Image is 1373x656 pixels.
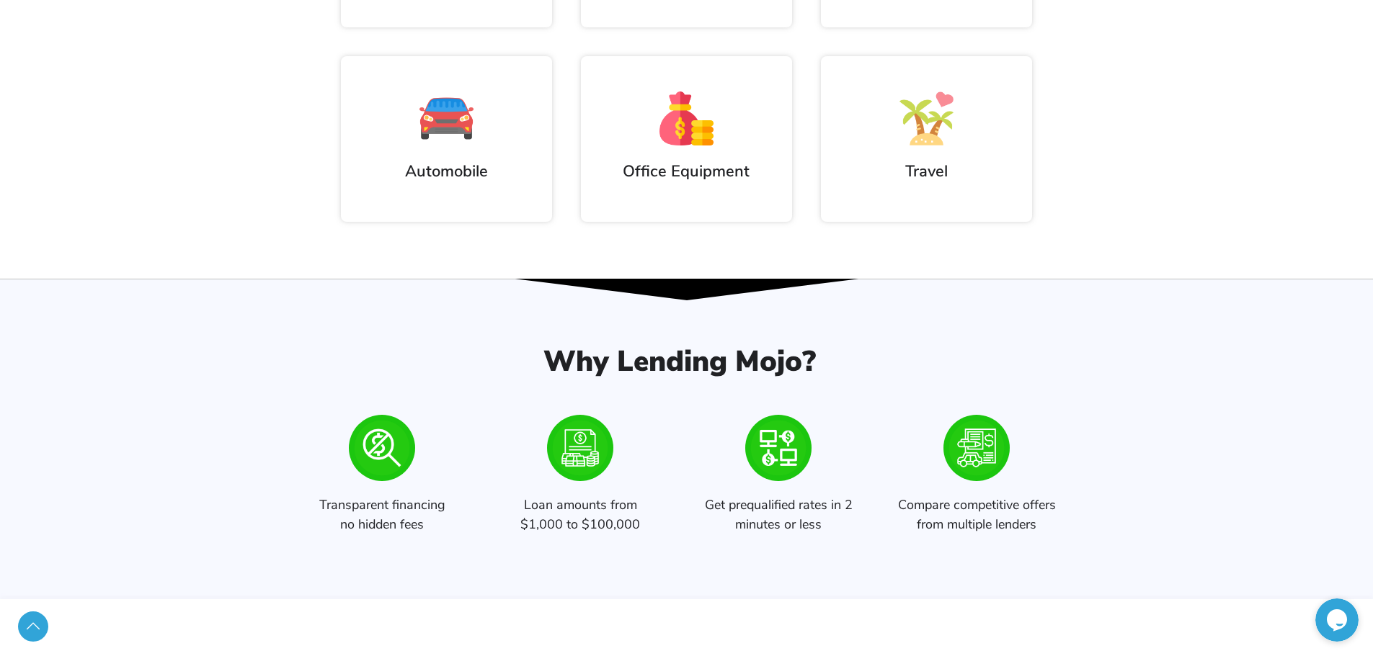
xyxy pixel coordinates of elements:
[1315,598,1359,642] iframe: chat widget
[595,160,778,184] h2: Office Equipment
[298,495,467,542] p: Transparent financing no hidden fees
[943,415,1010,481] img: prequalified-rates
[835,160,1018,184] h2: Travel
[892,495,1062,542] p: Compare competitive offers from multiple lenders
[355,160,538,184] h2: Automobile
[298,344,1062,379] h2: Why Lending Mojo?
[745,415,812,481] img: compare-rates
[419,91,474,145] img: Auto Motor Purchases
[899,91,954,145] img: Vacation and Travel
[694,495,863,542] p: Get prequalified rates in 2 minutes or less
[547,415,613,481] img: loan-amounts
[659,91,714,145] img: Big Purchases
[496,495,665,542] p: Loan amounts from $1,000 to $100,000
[349,415,415,481] img: free-to-use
